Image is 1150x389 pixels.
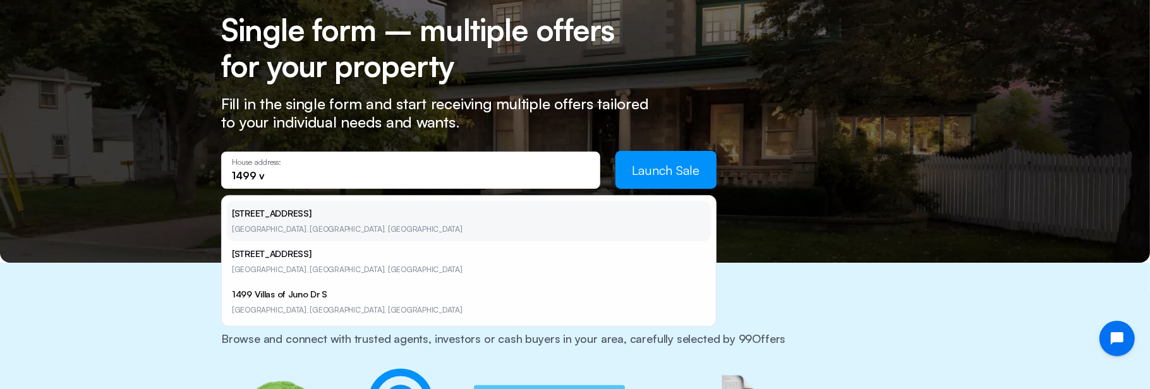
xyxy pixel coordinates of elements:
[227,282,711,322] li: 1499 Villas of Juno Dr S
[615,151,717,189] button: Launch Sale
[232,224,463,234] span: [GEOGRAPHIC_DATA], [GEOGRAPHIC_DATA], [GEOGRAPHIC_DATA]
[632,162,700,178] span: Launch Sale
[232,169,590,183] input: Enter address...
[227,201,711,241] li: [STREET_ADDRESS]
[232,158,590,167] p: House address:
[232,305,463,314] span: [GEOGRAPHIC_DATA], [GEOGRAPHIC_DATA], [GEOGRAPHIC_DATA]
[221,95,663,131] p: Fill in the single form and start receiving multiple offers tailored to your individual needs and...
[232,265,463,274] span: [GEOGRAPHIC_DATA], [GEOGRAPHIC_DATA], [GEOGRAPHIC_DATA]
[227,241,711,282] li: [STREET_ADDRESS]
[221,332,929,366] h3: Browse and connect with trusted agents, investors or cash buyers in your area, carefully selected...
[221,12,641,85] h2: Single form – multiple offers for your property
